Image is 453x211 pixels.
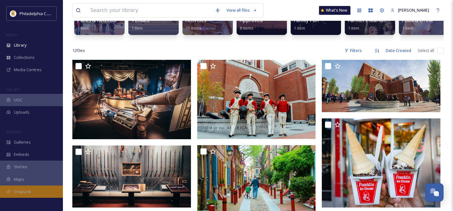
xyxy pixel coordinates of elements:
span: Uploads [14,109,30,115]
span: UGC [14,97,22,103]
input: Search your library [87,3,212,17]
div: Date Created [383,44,414,57]
span: Stories [14,164,27,170]
img: privateer-ship-photo-credit-bluecadet.jpg [72,60,191,139]
span: Galleries [14,139,31,145]
span: 1 item [402,25,413,31]
span: 8 items [240,25,253,31]
span: Media Centres [14,67,42,73]
a: What's New [319,6,350,15]
span: COLLECT [6,87,20,92]
span: Embeds [14,151,29,157]
span: SnapLink [14,189,31,195]
span: 15 items [186,25,201,31]
img: arms-of-independence-photo-credit-bluecadet-2.jpg [72,145,191,208]
span: 1 item [294,25,305,31]
span: [PERSON_NAME] [398,7,429,13]
img: take-an-engrossing-chronologic.jpg [322,60,440,112]
img: download.jpeg [10,10,16,17]
span: Library [14,42,26,48]
button: Open Chat [425,183,444,202]
span: MEDIA [6,32,17,37]
span: Collections [14,54,35,60]
span: 1 item [77,25,89,31]
span: Select all [417,48,434,54]
div: Filters [341,44,365,57]
span: Maps [14,176,24,182]
span: Philadelphia Convention & Visitors Bureau [20,10,99,16]
a: View all files [223,4,260,16]
span: 1 item [131,25,143,31]
span: 12 file s [72,48,85,54]
span: 1 item [348,25,359,31]
span: WIDGETS [6,129,21,134]
img: Museum-of-the-American-Revolution-British-reenactors-photo-credit-K-Huff-for-PHLCVB-scaled.jpg [197,60,316,139]
a: [PERSON_NAME] [388,4,432,16]
img: Franklin_Ice_Cream_Bar_Vanilla___Hydrox_Cookies_Nicole_Guglielmo_Philly-16_s6pamt.avif [322,118,440,208]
